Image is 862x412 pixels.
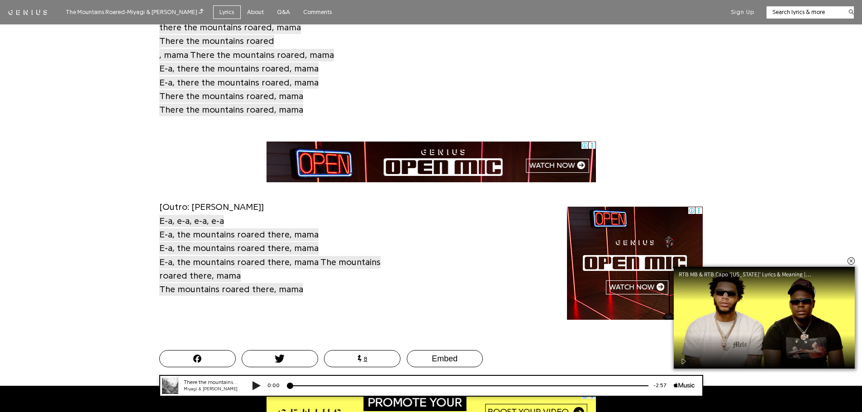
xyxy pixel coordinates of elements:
[277,9,290,15] font: Q&A
[159,105,303,115] font: There the mountains roared, mama
[159,23,301,32] font: there the mountains roared, mama
[159,91,303,101] font: There the mountains roared, mama
[679,270,843,278] font: RTB MB & RTB Capo '[US_STATE]' Lyrics & Meaning | Genius Verified
[324,350,400,367] button: 8
[159,350,236,367] button: Post this song on Facebook
[159,285,303,294] font: The mountains roared there, mama
[267,142,596,182] iframe: Advertisement
[159,78,319,87] font: E-a, there the mountains roared, mama
[159,271,241,280] font: roared there, mama
[32,12,86,16] font: Miyagi & [PERSON_NAME]
[213,5,241,19] a: Lyrics
[303,9,332,15] font: Comments
[271,5,297,19] a: Q&A
[731,8,754,16] button: Sign Up
[66,9,125,15] font: The Mountains Roared
[159,37,274,46] font: There the mountains roared
[159,64,319,73] font: E-a, there the mountains roared, mama
[364,356,367,362] font: 8
[159,257,381,267] font: E-a, the mountains roared there, mama The mountains
[432,354,457,363] font: Embed
[159,230,319,239] font: E-a, the mountains roared there, mama
[10,3,26,19] img: 72x72bb.jpg
[159,216,224,226] font: E-a, e-a, e-a, e-a
[159,202,264,212] font: [Outro: [PERSON_NAME]]
[767,8,843,17] input: Search lyrics & more
[241,5,271,19] a: About
[127,9,197,15] font: Miyagi & [PERSON_NAME]
[159,214,381,297] a: E-a, e-a, e-a, e-aE-a, the mountains roared there, mamaE-a, the mountains roared there, mamaE-a, ...
[297,5,338,19] a: Comments
[32,5,97,10] font: There the mountains roared
[159,50,334,60] font: , mama There the mountains roared, mama
[407,350,483,367] button: Embed
[501,8,514,13] font: -2:57
[242,350,318,367] button: Tweet this song
[567,207,703,320] iframe: Advertisement
[219,9,234,15] font: Lyrics
[247,9,264,15] font: About
[125,9,127,15] font: -
[731,9,754,15] font: Sign Up
[159,244,319,253] font: E-a, the mountains roared there, mama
